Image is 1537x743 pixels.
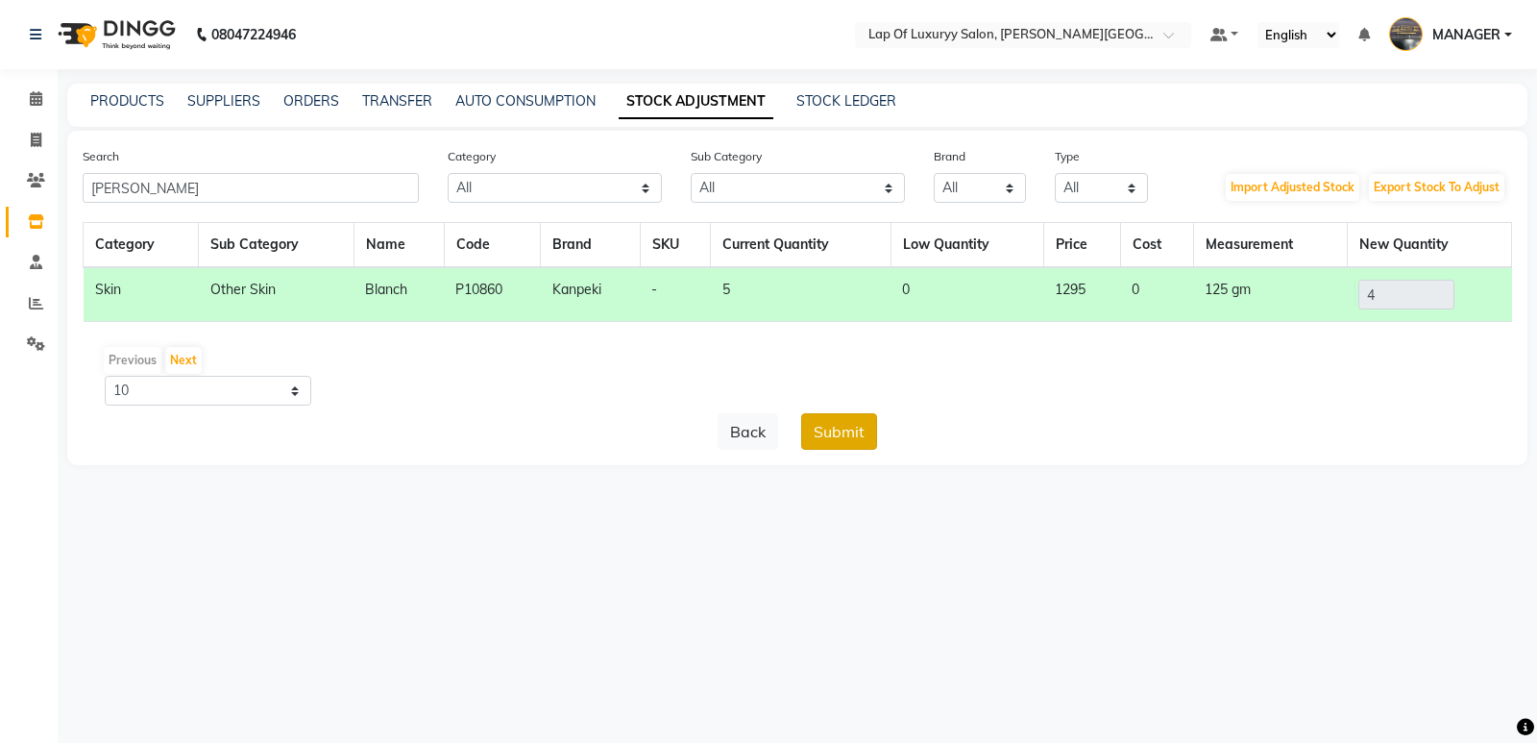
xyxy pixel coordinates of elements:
label: Sub Category [691,148,762,165]
td: Kanpeki [541,267,641,322]
th: SKU [640,223,710,268]
a: ORDERS [283,92,339,110]
td: - [640,267,710,322]
td: Blanch [354,267,444,322]
button: Back [718,413,778,450]
th: Price [1043,223,1120,268]
td: Skin [84,267,199,322]
b: 08047224946 [211,8,296,62]
td: 0 [890,267,1043,322]
th: Cost [1120,223,1193,268]
th: Name [354,223,444,268]
button: Export Stock To Adjust [1369,174,1504,201]
img: MANAGER [1389,17,1423,51]
label: Brand [934,148,965,165]
img: logo [49,8,181,62]
th: Code [444,223,541,268]
td: 1295 [1043,267,1120,322]
th: Sub Category [199,223,354,268]
th: Low Quantity [890,223,1043,268]
th: Current Quantity [711,223,891,268]
a: AUTO CONSUMPTION [455,92,596,110]
th: Brand [541,223,641,268]
td: 0 [1120,267,1193,322]
input: Search Product [83,173,419,203]
a: TRANSFER [362,92,432,110]
button: Next [165,347,202,374]
a: STOCK ADJUSTMENT [619,85,773,119]
label: Type [1055,148,1080,165]
a: SUPPLIERS [187,92,260,110]
td: P10860 [444,267,541,322]
td: 125 gm [1193,267,1347,322]
th: New Quantity [1347,223,1511,268]
button: Import Adjusted Stock [1226,174,1359,201]
span: MANAGER [1432,25,1500,45]
a: PRODUCTS [90,92,164,110]
a: STOCK LEDGER [796,92,896,110]
td: 5 [711,267,891,322]
label: Category [448,148,496,165]
label: Search [83,148,119,165]
th: Category [84,223,199,268]
button: Submit [801,413,877,450]
td: Other Skin [199,267,354,322]
th: Measurement [1193,223,1347,268]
